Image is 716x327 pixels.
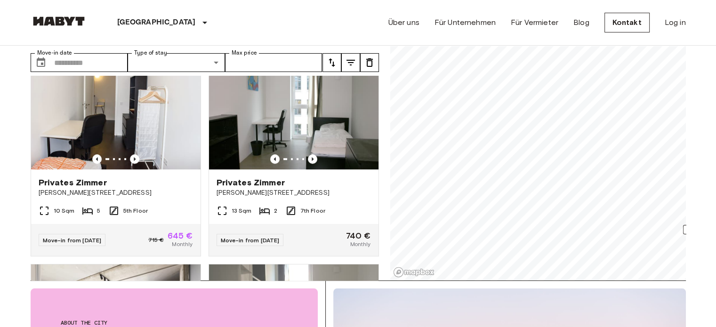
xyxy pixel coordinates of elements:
[97,207,100,215] span: 5
[168,231,193,240] span: 645 €
[43,237,102,244] span: Move-in from [DATE]
[308,154,317,164] button: Previous image
[274,207,277,215] span: 2
[573,17,589,28] a: Blog
[31,16,87,26] img: Habyt
[217,188,371,198] span: [PERSON_NAME][STREET_ADDRESS]
[388,17,419,28] a: Über uns
[350,240,370,248] span: Monthly
[61,319,288,327] span: About the city
[130,154,139,164] button: Previous image
[148,236,164,244] span: 715 €
[221,237,280,244] span: Move-in from [DATE]
[511,17,558,28] a: Für Vermieter
[393,267,434,278] a: Mapbox logo
[92,154,102,164] button: Previous image
[117,17,196,28] p: [GEOGRAPHIC_DATA]
[604,13,650,32] a: Kontakt
[341,53,360,72] button: tune
[32,53,50,72] button: Choose date
[209,56,378,169] img: Marketing picture of unit DE-01-302-019-02
[434,17,496,28] a: Für Unternehmen
[322,53,341,72] button: tune
[31,56,201,169] img: Marketing picture of unit DE-01-302-014-01
[232,207,252,215] span: 13 Sqm
[54,207,75,215] span: 10 Sqm
[31,56,201,256] a: Marketing picture of unit DE-01-302-014-01Previous imagePrevious imagePrivates Zimmer[PERSON_NAME...
[665,17,686,28] a: Log in
[232,49,257,57] label: Max price
[39,177,107,188] span: Privates Zimmer
[37,49,72,57] label: Move-in date
[134,49,167,57] label: Type of stay
[209,56,379,256] a: Marketing picture of unit DE-01-302-019-02Previous imagePrevious imagePrivates Zimmer[PERSON_NAME...
[123,207,148,215] span: 5th Floor
[300,207,325,215] span: 7th Floor
[270,154,280,164] button: Previous image
[346,231,371,240] span: 740 €
[172,240,193,248] span: Monthly
[360,53,379,72] button: tune
[217,177,285,188] span: Privates Zimmer
[39,188,193,198] span: [PERSON_NAME][STREET_ADDRESS]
